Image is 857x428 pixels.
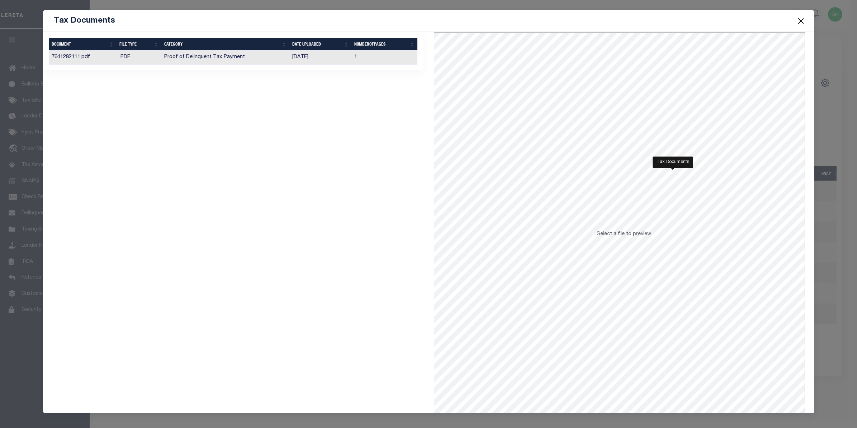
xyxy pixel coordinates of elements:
th: CATEGORY: activate to sort column ascending [161,38,289,51]
td: Proof of Delinquent Tax Payment [161,51,289,65]
td: 7641282111.pdf [49,51,117,65]
td: .PDF [117,51,161,65]
th: FILE TYPE: activate to sort column ascending [117,38,161,51]
td: 1 [351,51,417,65]
th: NumberOfPages: activate to sort column ascending [351,38,417,51]
th: DOCUMENT: activate to sort column ascending [49,38,117,51]
span: Select a file to preview [597,232,651,237]
div: Tax Documents [653,157,693,168]
td: [DATE] [289,51,352,65]
th: Date Uploaded: activate to sort column ascending [289,38,352,51]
